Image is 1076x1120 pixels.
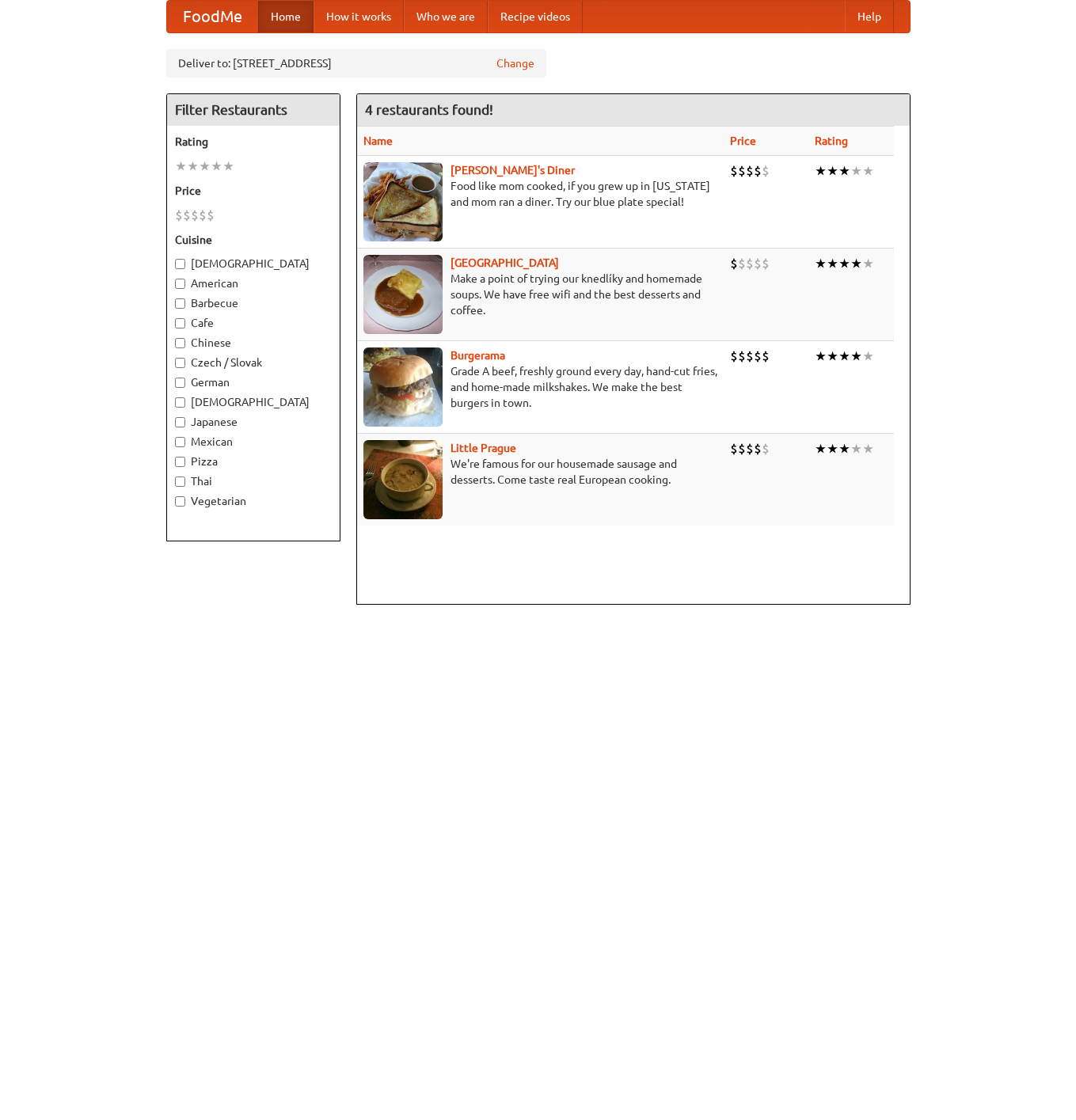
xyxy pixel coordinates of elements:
[199,158,211,175] li: ★
[175,374,332,390] label: German
[363,456,718,488] p: We're famous for our housemade sausage and desserts. Come taste real European cooking.
[850,162,862,180] li: ★
[827,255,838,272] li: ★
[199,207,207,224] li: $
[738,162,746,180] li: $
[166,49,546,78] div: Deliver to: [STREET_ADDRESS]
[730,162,738,180] li: $
[175,134,332,150] h5: Rating
[746,255,754,272] li: $
[850,440,862,457] li: ★
[838,347,850,365] li: ★
[862,440,874,457] li: ★
[175,355,332,370] label: Czech / Slovak
[754,347,762,365] li: $
[827,347,838,365] li: ★
[738,255,746,272] li: $
[451,256,559,269] a: [GEOGRAPHIC_DATA]
[496,55,534,71] a: Change
[862,347,874,365] li: ★
[815,255,827,272] li: ★
[175,378,185,388] input: German
[746,440,754,457] li: $
[183,207,191,224] li: $
[838,162,850,180] li: ★
[730,440,738,457] li: $
[862,162,874,180] li: ★
[363,162,443,241] img: sallys.jpg
[175,394,332,410] label: [DEMOGRAPHIC_DATA]
[815,440,827,457] li: ★
[363,178,718,210] p: Food like mom cooked, if you grew up in [US_STATE] and mom ran a diner. Try our blue plate special!
[211,158,222,175] li: ★
[258,1,314,32] a: Home
[175,457,185,467] input: Pizza
[862,255,874,272] li: ★
[175,207,183,224] li: $
[815,135,848,147] a: Rating
[404,1,488,32] a: Who we are
[175,279,185,289] input: American
[363,271,718,318] p: Make a point of trying our knedlíky and homemade soups. We have free wifi and the best desserts a...
[850,347,862,365] li: ★
[754,440,762,457] li: $
[175,434,332,450] label: Mexican
[314,1,404,32] a: How it works
[451,349,505,362] a: Burgerama
[762,162,770,180] li: $
[762,255,770,272] li: $
[175,259,185,269] input: [DEMOGRAPHIC_DATA]
[363,255,443,334] img: czechpoint.jpg
[175,183,332,199] h5: Price
[762,347,770,365] li: $
[175,158,187,175] li: ★
[754,255,762,272] li: $
[167,1,258,32] a: FoodMe
[850,255,862,272] li: ★
[738,347,746,365] li: $
[175,473,332,489] label: Thai
[175,417,185,427] input: Japanese
[175,318,185,328] input: Cafe
[451,164,575,177] a: [PERSON_NAME]'s Diner
[175,358,185,368] input: Czech / Slovak
[762,440,770,457] li: $
[175,275,332,291] label: American
[815,162,827,180] li: ★
[451,442,516,454] a: Little Prague
[175,476,185,487] input: Thai
[175,335,332,351] label: Chinese
[175,437,185,447] input: Mexican
[730,255,738,272] li: $
[167,94,340,126] h4: Filter Restaurants
[191,207,199,224] li: $
[175,315,332,331] label: Cafe
[827,162,838,180] li: ★
[838,440,850,457] li: ★
[175,338,185,348] input: Chinese
[746,347,754,365] li: $
[187,158,199,175] li: ★
[175,397,185,408] input: [DEMOGRAPHIC_DATA]
[827,440,838,457] li: ★
[222,158,234,175] li: ★
[363,135,393,147] a: Name
[730,135,756,147] a: Price
[207,207,215,224] li: $
[175,496,185,507] input: Vegetarian
[365,102,493,117] ng-pluralize: 4 restaurants found!
[363,363,718,411] p: Grade A beef, freshly ground every day, hand-cut fries, and home-made milkshakes. We make the bes...
[175,454,332,469] label: Pizza
[363,347,443,427] img: burgerama.jpg
[175,298,185,309] input: Barbecue
[175,295,332,311] label: Barbecue
[488,1,583,32] a: Recipe videos
[730,347,738,365] li: $
[754,162,762,180] li: $
[746,162,754,180] li: $
[845,1,894,32] a: Help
